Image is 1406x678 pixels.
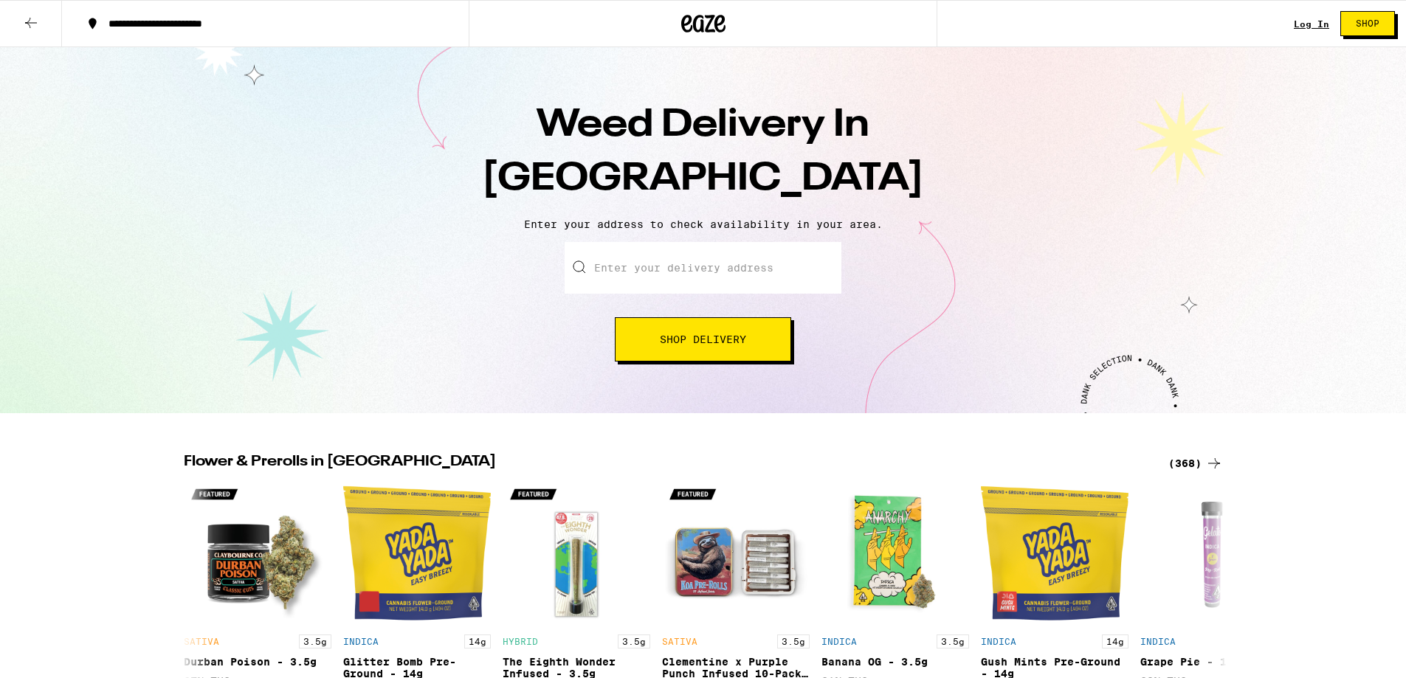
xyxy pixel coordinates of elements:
p: INDICA [981,637,1016,646]
span: [GEOGRAPHIC_DATA] [482,160,924,198]
img: Claybourne Co. - Durban Poison - 3.5g [184,480,331,627]
p: 3.5g [618,634,650,648]
h2: Flower & Prerolls in [GEOGRAPHIC_DATA] [184,454,1151,472]
div: Log In [1294,19,1329,29]
h1: Weed Delivery In [445,99,962,207]
p: INDICA [821,637,857,646]
span: Shop [1356,19,1379,28]
img: Anarchy - Banana OG - 3.5g [821,480,969,627]
button: Shop Delivery [615,317,791,362]
img: Gelato - Grape Pie - 1g [1140,480,1288,627]
img: Yada Yada - Gush Mints Pre-Ground - 14g [981,480,1128,627]
p: SATIVA [184,637,219,646]
p: INDICA [343,637,379,646]
p: 14g [1102,634,1128,648]
div: Grape Pie - 1g [1140,656,1288,668]
span: Shop Delivery [660,334,746,345]
img: Froot - The Eighth Wonder Infused - 3.5g [503,480,650,627]
p: INDICA [1140,637,1176,646]
p: 3.5g [777,634,810,648]
p: SATIVA [662,637,697,646]
p: 3.5g [299,634,331,648]
p: HYBRID [503,637,538,646]
img: Yada Yada - Glitter Bomb Pre-Ground - 14g [343,480,491,627]
a: (368) [1168,454,1223,472]
div: Durban Poison - 3.5g [184,656,331,668]
div: Banana OG - 3.5g [821,656,969,668]
button: Shop [1340,11,1395,36]
img: Koa - Clementine x Purple Punch Infused 10-Pack - 3.5g [662,480,810,627]
input: Enter your delivery address [565,242,841,294]
p: Enter your address to check availability in your area. [15,218,1391,230]
p: 14g [464,634,491,648]
p: 3.5g [937,634,969,648]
